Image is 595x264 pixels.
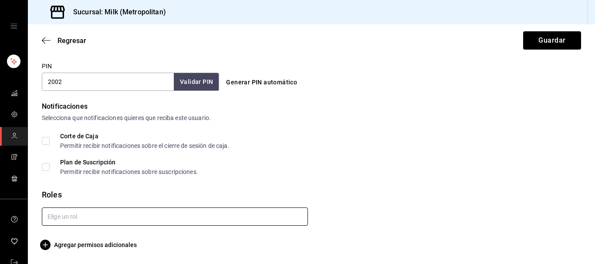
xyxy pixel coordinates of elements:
[66,7,166,17] h3: Sucursal: Milk (Metropolitan)
[60,143,230,149] div: Permitir recibir notificaciones sobre el cierre de sesión de caja.
[57,37,86,45] span: Regresar
[60,169,198,175] div: Permitir recibir notificaciones sobre suscripciones.
[42,37,86,45] button: Regresar
[42,189,581,201] div: Roles
[60,133,230,139] div: Corte de Caja
[42,207,308,226] input: Elige un rol
[42,63,52,69] label: PIN
[42,240,137,250] button: Agregar permisos adicionales
[10,23,17,30] button: open drawer
[223,74,301,90] button: Generar PIN automático
[60,159,198,165] div: Plan de Suscripción
[42,73,174,91] input: 3 a 6 dígitos
[42,101,581,112] div: Notificaciones
[174,73,219,91] button: Validar PIN
[523,31,581,50] button: Guardar
[42,114,581,123] div: Selecciona que notificaciones quieres que reciba este usuario.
